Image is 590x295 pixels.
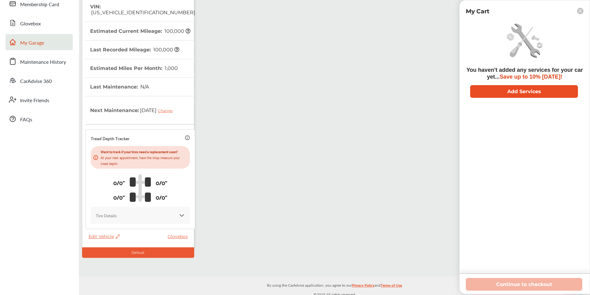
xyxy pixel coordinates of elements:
span: FAQs [20,116,32,124]
a: Terms of Use [381,282,402,291]
span: Save up to 10% [DATE]! [500,74,562,80]
p: My Cart [466,8,489,15]
div: Change [158,108,176,113]
span: Maintenance History [20,58,66,66]
span: N/A [139,84,149,90]
p: Want to track if your tires need a replacement soon? [101,149,187,154]
span: You haven't added any services for your car yet... [466,67,583,80]
th: Last Recorded Mileage : [90,41,179,59]
th: Last Maintenance : [90,78,149,96]
p: Tread Depth Tracker [91,135,129,142]
img: KOKaJQAAAABJRU5ErkJggg== [179,212,185,219]
span: My Garage [20,39,44,47]
span: 100,000 [152,47,179,53]
a: Glovebox [6,15,73,31]
div: Default [82,247,194,258]
th: Estimated Miles Per Month : [90,59,178,77]
a: CarAdvise 360 [6,72,73,89]
span: Invite Friends [20,97,49,105]
a: Glovebox [168,234,191,239]
a: Maintenance History [6,53,73,69]
span: Membership Card [20,1,59,9]
p: 0/0" [156,192,167,202]
p: Tire Details [96,212,117,219]
span: Edit Vehicle [89,234,120,239]
a: Privacy Policy [352,282,374,291]
span: CarAdvise 360 [20,77,52,85]
span: [DATE] [139,102,177,118]
span: Glovebox [20,20,41,28]
button: Add Services [470,85,578,98]
p: By using the CarAdvise application, you agree to our and [79,282,590,288]
span: 1,000 [164,65,178,71]
th: Next Maintenance : [90,96,177,124]
a: Invite Friends [6,92,73,108]
p: At your next appointment, have the shop measure your tread depth. [101,154,187,166]
span: 100,000 [164,28,190,34]
a: My Garage [6,34,73,50]
p: 0/0" [156,178,167,187]
img: tire_track_logo.b900bcbc.svg [130,174,151,202]
th: Estimated Current Mileage : [90,22,190,40]
p: 0/0" [113,192,125,202]
a: FAQs [6,111,73,127]
span: [US_VEHICLE_IDENTIFICATION_NUMBER] [90,10,195,15]
p: 0/0" [113,178,125,187]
